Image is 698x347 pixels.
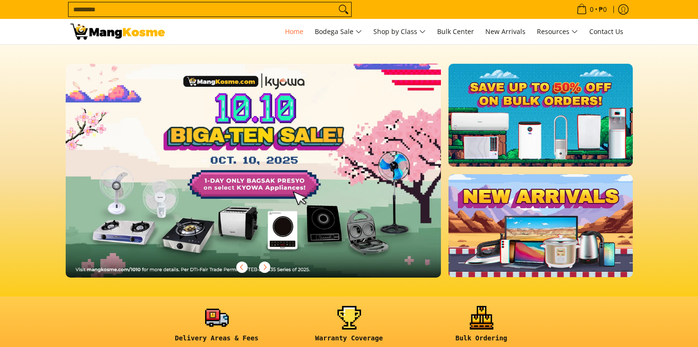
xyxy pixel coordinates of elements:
span: ₱0 [597,6,608,13]
button: Previous [232,257,252,278]
button: Search [336,2,351,17]
img: Mang Kosme: Your Home Appliances Warehouse Sale Partner! [70,24,165,40]
a: New Arrivals [481,19,530,44]
a: Resources [532,19,583,44]
span: 0 [588,6,595,13]
a: Contact Us [585,19,628,44]
a: More [66,64,472,293]
a: Shop by Class [369,19,431,44]
span: New Arrivals [485,27,526,36]
span: Home [285,27,303,36]
span: Resources [537,26,578,38]
a: Home [280,19,308,44]
button: Next [254,257,275,278]
a: Bulk Center [432,19,479,44]
span: Bulk Center [437,27,474,36]
span: Bodega Sale [315,26,362,38]
nav: Main Menu [174,19,628,44]
span: • [574,4,610,15]
span: Shop by Class [373,26,426,38]
span: Contact Us [589,27,623,36]
a: Bodega Sale [310,19,367,44]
